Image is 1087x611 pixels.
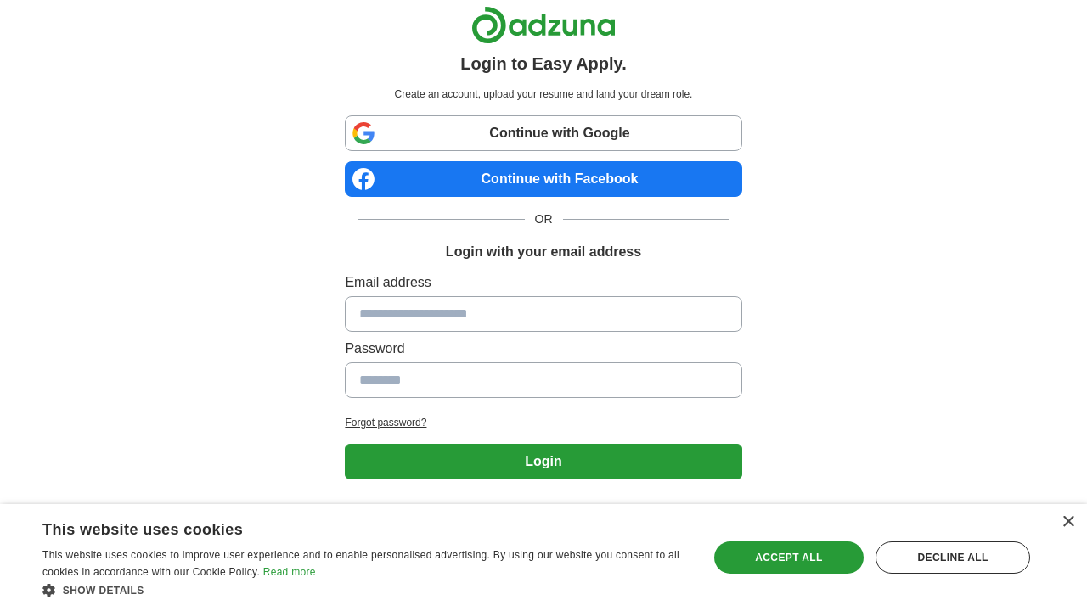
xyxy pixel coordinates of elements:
[63,585,144,597] span: Show details
[714,541,864,574] div: Accept all
[345,415,741,430] a: Forgot password?
[42,549,679,578] span: This website uses cookies to improve user experience and to enable personalised advertising. By u...
[263,566,316,578] a: Read more, opens a new window
[1062,516,1074,529] div: Close
[460,51,627,76] h1: Login to Easy Apply.
[345,444,741,479] button: Login
[345,115,741,151] a: Continue with Google
[471,6,616,44] img: Adzuna logo
[345,161,741,197] a: Continue with Facebook
[446,242,641,262] h1: Login with your email address
[348,87,738,102] p: Create an account, upload your resume and land your dream role.
[345,339,741,359] label: Password
[345,272,741,293] label: Email address
[42,581,689,598] div: Show details
[876,541,1030,574] div: Decline all
[42,514,646,540] div: This website uses cookies
[525,210,563,228] span: OR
